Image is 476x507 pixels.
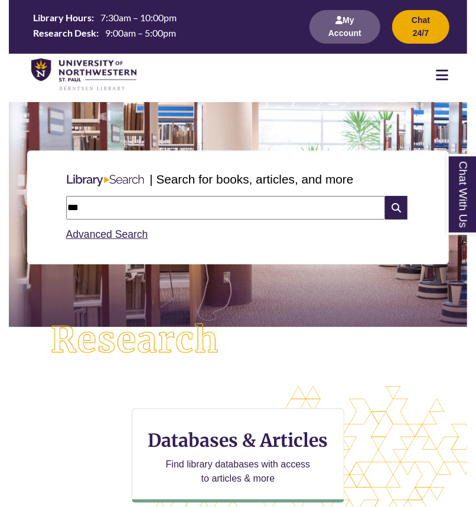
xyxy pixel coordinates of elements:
[392,10,449,44] button: Chat 24/7
[32,305,238,376] img: Research
[142,429,334,452] h3: Databases & Articles
[31,58,136,91] img: UNWSP Library Logo
[100,12,177,23] span: 7:30am – 10:00pm
[385,196,407,220] i: Search
[309,28,381,38] a: My Account
[66,228,148,240] a: Advanced Search
[61,170,150,191] img: Libary Search
[149,170,353,188] p: | Search for books, articles, and more
[105,27,176,38] span: 9:00am – 5:00pm
[132,408,344,503] a: Databases & Articles Find library databases with access to articles & more
[28,11,295,41] table: Hours Today
[28,11,295,42] a: Hours Today
[392,28,449,38] a: Chat 24/7
[309,10,381,44] button: My Account
[28,11,96,24] th: Library Hours:
[28,26,100,39] th: Research Desk:
[161,457,315,486] p: Find library databases with access to articles & more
